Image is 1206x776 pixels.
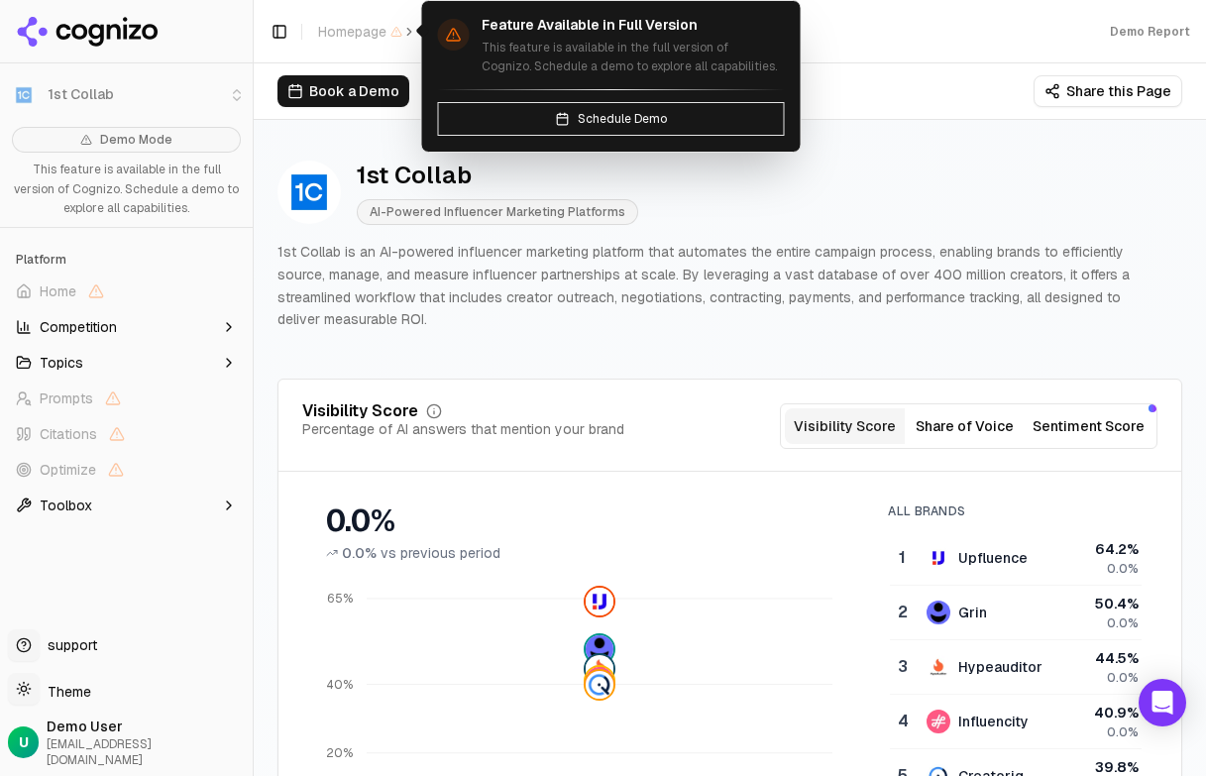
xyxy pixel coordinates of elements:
div: Percentage of AI answers that mention your brand [302,419,624,439]
span: Demo User [47,717,245,736]
button: Share of Voice [905,408,1025,444]
img: influencity [927,710,950,733]
span: 0.0% [1107,615,1139,631]
span: Prompts [40,388,93,408]
button: Schedule Demo [438,102,785,136]
div: 3 [898,655,907,679]
span: Citations [40,424,97,444]
div: 64.2 % [1067,539,1139,559]
p: This feature is available in the full version of Cognizo. Schedule a demo to explore all capabili... [482,39,785,77]
div: 0.0% [326,503,848,539]
span: 0.0% [1107,670,1139,686]
span: [EMAIL_ADDRESS][DOMAIN_NAME] [47,736,245,768]
img: influencity [586,667,613,695]
span: AI-Powered Influencer Marketing Platforms [357,199,638,225]
button: Sentiment Score [1025,408,1152,444]
img: grin [586,635,613,663]
span: support [40,635,97,655]
button: Toolbox [8,490,245,521]
tr: 1upfluenceUpfluence64.2%0.0% [890,531,1177,586]
div: 40.9 % [1067,703,1139,722]
button: Share this Page [1034,75,1182,107]
div: 44.5 % [1067,648,1139,668]
button: Competition [8,311,245,343]
img: grin [927,601,950,624]
h4: Feature Available in Full Version [482,17,785,35]
span: 0.0% [1107,724,1139,740]
p: This feature is available in the full version of Cognizo. Schedule a demo to explore all capabili... [12,161,241,219]
div: All Brands [888,503,1142,519]
span: 0.0% [1107,561,1139,577]
div: Grin [958,603,987,622]
div: 50.4 % [1067,594,1139,613]
img: upfluence [927,546,950,570]
span: Schedule Demo [578,111,667,127]
span: U [19,732,29,752]
button: Visibility Score [785,408,905,444]
span: Competition [40,317,117,337]
img: hypeauditor [927,655,950,679]
div: 4 [898,710,907,733]
nav: breadcrumb [318,22,668,42]
div: 1st Collab [357,160,638,191]
p: 1st Collab is an AI-powered influencer marketing platform that automates the entire campaign proc... [277,241,1165,331]
img: hypeauditor [586,655,613,683]
tr: 4influencityInfluencity40.9%0.0% [890,695,1177,749]
button: Book a Demo [277,75,409,107]
div: 1 [898,546,907,570]
span: Homepage [318,22,402,42]
span: vs previous period [381,543,500,563]
span: Home [40,281,76,301]
span: 0.0% [342,543,377,563]
div: Open Intercom Messenger [1139,679,1186,726]
div: Demo Report [1110,24,1190,40]
img: creatoriq [586,671,613,699]
div: Platform [8,244,245,276]
tspan: 65% [327,591,353,607]
img: upfluence [586,588,613,615]
span: Optimize [40,460,96,480]
span: Topics [40,353,83,373]
div: Influencity [958,712,1029,731]
span: Demo Mode [100,132,172,148]
tspan: 20% [326,745,353,761]
button: Topics [8,347,245,379]
div: 2 [898,601,907,624]
div: Visibility Score [302,403,418,419]
img: 1st Collab [277,161,341,224]
span: Toolbox [40,496,92,515]
span: Theme [40,683,91,701]
div: Hypeauditor [958,657,1042,677]
tr: 3hypeauditorHypeauditor44.5%0.0% [890,640,1177,695]
tr: 2grinGrin50.4%0.0% [890,586,1177,640]
div: Upfluence [958,548,1028,568]
tspan: 40% [326,677,353,693]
